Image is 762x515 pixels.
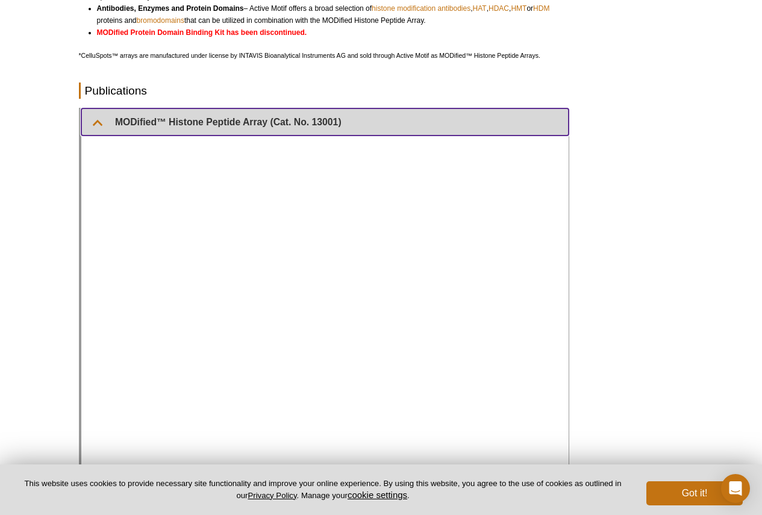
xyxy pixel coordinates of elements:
span: *CelluSpots™ arrays are manufactured under license by INTAVIS Bioanalytical Instruments AG and so... [79,52,540,59]
a: histone modification antibodies [372,2,470,14]
summary: MODified™ Histone Peptide Array (Cat. No. 13001) [81,108,569,136]
p: This website uses cookies to provide necessary site functionality and improve your online experie... [19,478,626,501]
a: HMT [511,2,526,14]
a: HAT [473,2,487,14]
div: Open Intercom Messenger [721,474,750,503]
li: – Active Motif offers a broad selection of , , , or proteins and that can be utilized in combinat... [97,2,558,27]
a: Privacy Policy [248,491,296,500]
button: cookie settings [348,490,407,500]
strong: MODified Protein Domain Binding Kit has been discontinued. [97,28,307,37]
a: bromodomains [137,14,184,27]
a: HDAC [489,2,509,14]
h2: Publications [79,83,569,99]
button: Got it! [646,481,743,505]
a: HDM [533,2,549,14]
strong: Antibodies, Enzymes and Protein Domains [97,4,244,13]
